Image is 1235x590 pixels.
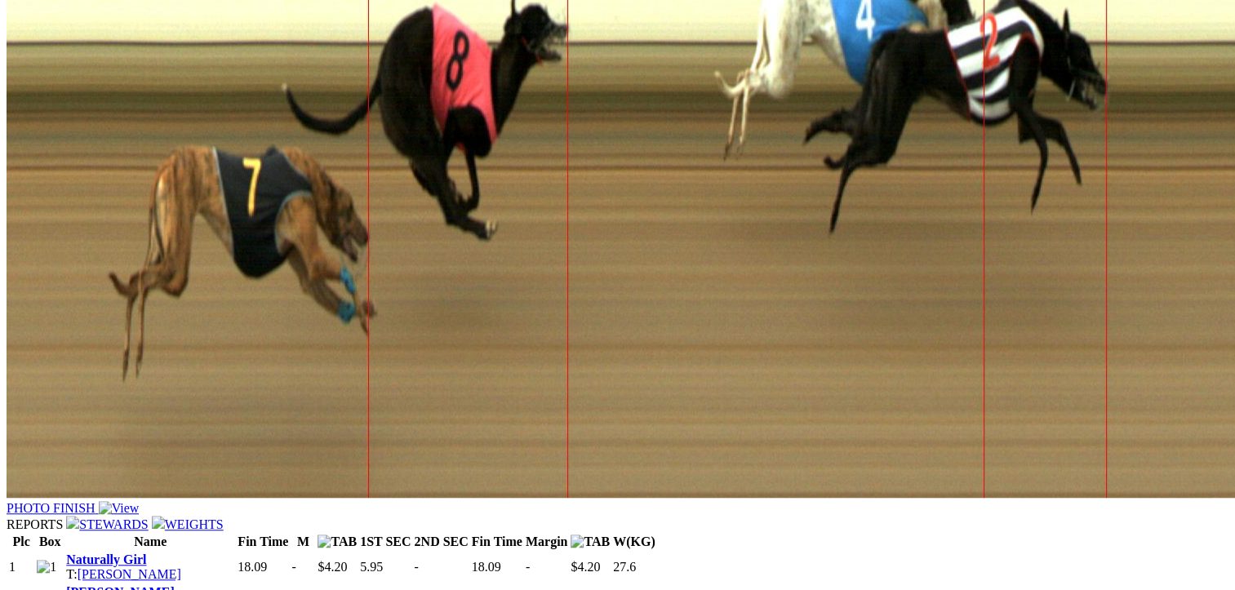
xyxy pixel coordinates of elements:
[359,534,411,550] th: 1ST SEC
[7,517,63,531] span: REPORTS
[291,560,295,574] text: -
[8,534,34,550] th: Plc
[238,560,267,574] span: 18.09
[152,516,165,529] img: file-red.svg
[471,534,523,550] th: Fin Time
[66,552,146,566] a: Naturally Girl
[237,534,289,550] th: Fin Time
[66,516,79,529] img: file-red.svg
[525,534,569,550] th: Margin
[571,535,610,549] img: TAB
[66,517,148,531] a: STEWARDS
[65,534,235,550] th: Name
[78,567,181,581] a: [PERSON_NAME]
[318,535,357,549] img: TAB
[360,560,383,574] span: 5.95
[66,567,234,582] div: T:
[8,552,34,583] td: 1
[37,560,56,574] img: 1
[291,534,315,550] th: M
[414,534,469,550] th: 2ND SEC
[318,560,347,574] span: $4.20
[472,560,501,574] span: 18.09
[571,560,600,574] span: $4.20
[612,534,656,550] th: W(KG)
[613,560,636,574] span: 27.6
[526,560,530,574] text: -
[152,517,224,531] a: WEIGHTS
[36,534,64,550] th: Box
[7,501,96,515] span: PHOTO FINISH
[99,501,140,516] img: View
[415,560,419,574] span: -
